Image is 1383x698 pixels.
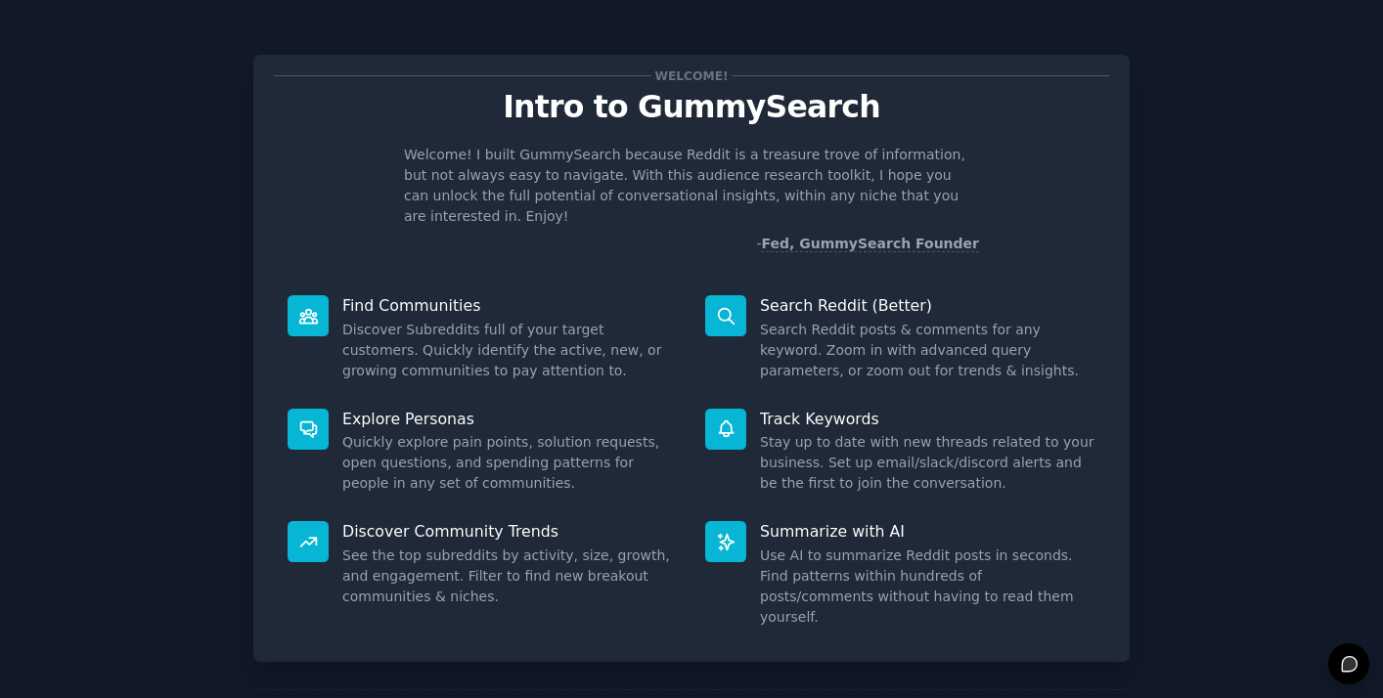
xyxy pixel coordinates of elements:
[760,295,1095,316] p: Search Reddit (Better)
[760,409,1095,429] p: Track Keywords
[760,521,1095,542] p: Summarize with AI
[760,432,1095,494] dd: Stay up to date with new threads related to your business. Set up email/slack/discord alerts and ...
[760,320,1095,381] dd: Search Reddit posts & comments for any keyword. Zoom in with advanced query parameters, or zoom o...
[342,521,678,542] p: Discover Community Trends
[404,145,979,227] p: Welcome! I built GummySearch because Reddit is a treasure trove of information, but not always ea...
[651,65,732,86] span: Welcome!
[760,545,1095,628] dd: Use AI to summarize Reddit posts in seconds. Find patterns within hundreds of posts/comments with...
[756,234,979,254] div: -
[342,295,678,316] p: Find Communities
[274,90,1109,124] p: Intro to GummySearch
[342,432,678,494] dd: Quickly explore pain points, solution requests, open questions, and spending patterns for people ...
[342,409,678,429] p: Explore Personas
[342,320,678,381] dd: Discover Subreddits full of your target customers. Quickly identify the active, new, or growing c...
[761,236,979,252] a: Fed, GummySearch Founder
[342,545,678,607] dd: See the top subreddits by activity, size, growth, and engagement. Filter to find new breakout com...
